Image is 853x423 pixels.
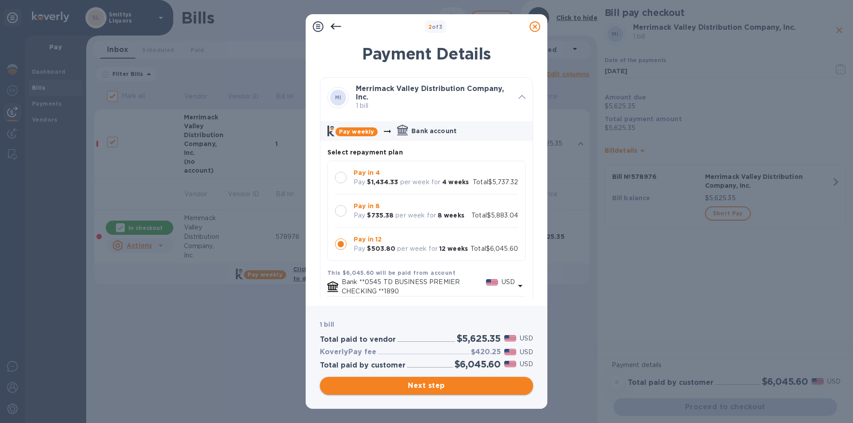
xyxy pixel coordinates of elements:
p: per week for [397,244,438,253]
p: 1 bill [356,101,511,111]
b: 8 weeks [438,212,464,219]
p: Pay [354,211,365,220]
b: This $6,045.60 will be paid from account [327,269,455,276]
p: USD [502,277,515,287]
h2: $5,625.35 [457,333,501,344]
b: Pay in 8 [354,202,380,210]
b: Merrimack Valley Distribution Company, Inc. [356,84,504,101]
p: USD [520,360,533,369]
p: Total $6,045.60 [470,244,518,253]
b: $1,434.33 [367,178,398,186]
h3: $420.25 [471,348,501,356]
span: 2 [428,24,432,30]
p: per week for [395,211,436,220]
b: $503.80 [367,245,395,252]
b: Pay in 4 [354,169,380,176]
p: Total $5,737.32 [473,178,518,187]
b: Select repayment plan [327,149,403,156]
p: USD [520,334,533,343]
b: 1 bill [320,321,334,328]
p: Total $5,883.04 [471,211,518,220]
b: 12 weeks [439,245,468,252]
button: Next step [320,377,533,395]
img: USD [504,361,516,367]
img: USD [486,279,498,285]
img: USD [504,349,516,355]
span: Next step [327,380,526,391]
h1: Payment Details [320,44,533,63]
b: Pay in 12 [354,236,382,243]
h2: $6,045.60 [454,359,501,370]
h3: Total paid by customer [320,361,406,370]
p: Bank **0545 TD BUSINESS PREMIER CHECKING **1890 [342,277,486,296]
b: 4 weeks [442,178,469,186]
b: MI [335,94,342,101]
div: MIMerrimack Valley Distribution Company, Inc. 1 bill [320,78,533,118]
p: per week for [400,178,441,187]
p: Pay [354,244,365,253]
p: USD [520,348,533,357]
b: of 3 [428,24,443,30]
h3: Total paid to vendor [320,336,396,344]
h3: KoverlyPay fee [320,348,376,356]
p: Bank account [411,127,457,135]
p: Pay [354,178,365,187]
b: Pay weekly [339,128,374,135]
img: USD [504,335,516,341]
span: Payment will be charged on [DATE] [327,298,428,304]
b: $735.38 [367,212,394,219]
